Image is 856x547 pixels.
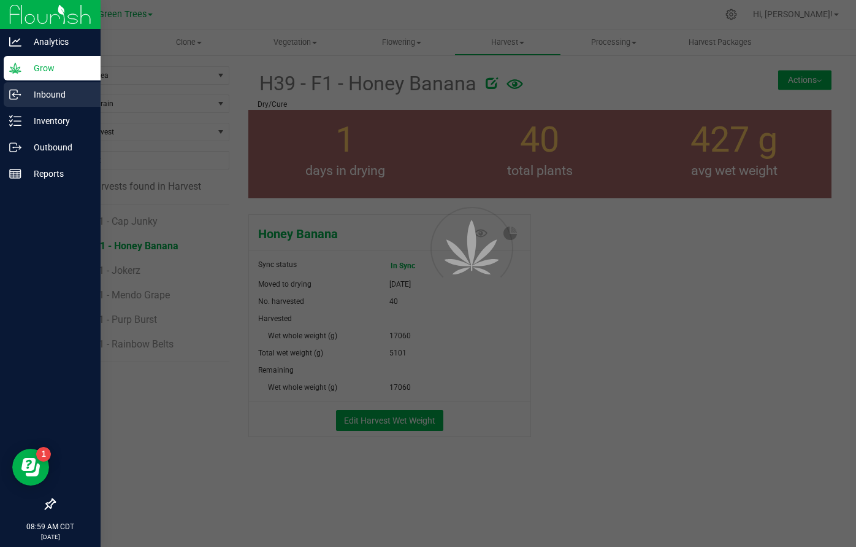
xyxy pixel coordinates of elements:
[9,36,21,48] inline-svg: Analytics
[9,141,21,153] inline-svg: Outbound
[9,88,21,101] inline-svg: Inbound
[21,166,95,181] p: Reports
[21,140,95,155] p: Outbound
[21,61,95,76] p: Grow
[9,62,21,74] inline-svg: Grow
[6,532,95,541] p: [DATE]
[21,87,95,102] p: Inbound
[21,114,95,128] p: Inventory
[9,115,21,127] inline-svg: Inventory
[21,34,95,49] p: Analytics
[6,521,95,532] p: 08:59 AM CDT
[9,168,21,180] inline-svg: Reports
[12,449,49,486] iframe: Resource center
[36,447,51,462] iframe: Resource center unread badge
